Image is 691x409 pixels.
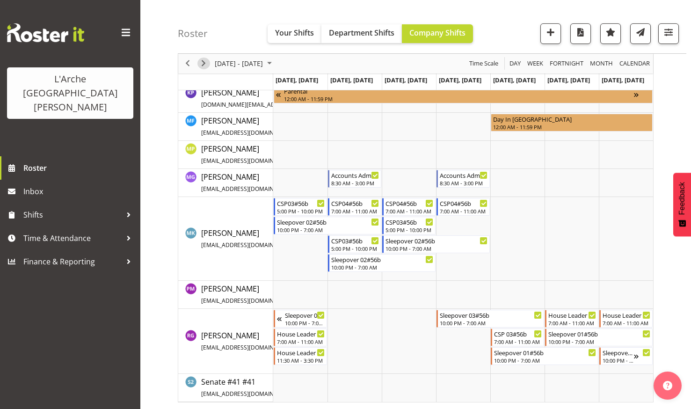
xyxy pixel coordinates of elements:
button: Highlight an important date within the roster. [600,23,621,44]
div: Michelle Gillard"s event - Accounts Admin Begin From Tuesday, October 14, 2025 at 8:30:00 AM GMT+... [328,170,381,188]
button: Time Scale [468,58,500,70]
div: House Leader 04#56b [277,329,325,338]
div: 7:00 AM - 11:00 AM [548,319,596,327]
button: Timeline Month [589,58,615,70]
a: [PERSON_NAME][DOMAIN_NAME][EMAIL_ADDRESS][DOMAIN_NAME] [201,87,374,110]
div: Michelle Kohnen"s event - CSP04#56b Begin From Thursday, October 16, 2025 at 7:00:00 AM GMT+13:00... [436,198,490,216]
span: Shifts [23,208,122,222]
button: Next [197,58,210,70]
span: Fortnight [549,58,584,70]
div: Accounts Admin [331,170,379,180]
span: [EMAIL_ADDRESS][DOMAIN_NAME][PERSON_NAME] [201,390,338,398]
span: Week [526,58,544,70]
div: 7:00 AM - 11:00 AM [277,338,325,345]
td: Mia Parr resource [178,141,273,169]
div: CSP03#56b [331,236,379,245]
button: Send a list of all shifts for the selected filtered period to all rostered employees. [630,23,651,44]
div: 5:00 PM - 10:00 PM [386,226,433,234]
div: 10:00 PM - 7:00 AM [494,357,596,364]
img: Rosterit website logo [7,23,84,42]
div: Michelle Kohnen"s event - CSP03#56b Begin From Wednesday, October 15, 2025 at 5:00:00 PM GMT+13:0... [382,217,436,234]
td: Michelle Kohnen resource [178,197,273,281]
div: Michelle Kohnen"s event - Sleepover 02#56b Begin From Wednesday, October 15, 2025 at 10:00:00 PM ... [382,235,490,253]
span: Month [589,58,614,70]
span: Roster [23,161,136,175]
span: Company Shifts [409,28,466,38]
div: Rob Goulton"s event - House Leader 02#56b Begin From Saturday, October 18, 2025 at 7:00:00 AM GMT... [545,310,598,328]
span: [EMAIL_ADDRESS][DOMAIN_NAME] [201,185,294,193]
div: CSP03#56b [386,217,433,226]
span: [PERSON_NAME] [201,144,335,165]
div: previous period [180,54,196,73]
span: calendar [618,58,651,70]
div: Sleepover 03#56b [440,310,542,320]
button: Download a PDF of the roster according to the set date range. [570,23,591,44]
div: 7:00 AM - 11:00 AM [386,207,433,215]
button: Previous [182,58,194,70]
div: 11:30 AM - 3:30 PM [277,357,325,364]
div: Parental [284,86,634,95]
span: [PERSON_NAME] [201,88,374,109]
div: Rob Goulton"s event - Sleepover 01#56b Begin From Saturday, October 18, 2025 at 10:00:00 PM GMT+1... [545,329,653,346]
div: 10:00 PM - 7:00 AM [285,319,325,327]
td: Priyadharshini Mani resource [178,281,273,309]
div: Sleepover 01#56b [603,348,634,357]
a: [PERSON_NAME][EMAIL_ADDRESS][DOMAIN_NAME] [201,143,335,166]
button: Add a new shift [540,23,561,44]
div: October 13 - 19, 2025 [211,54,277,73]
div: next period [196,54,211,73]
span: [PERSON_NAME] [201,116,335,137]
div: 12:00 AM - 11:59 PM [493,123,650,131]
button: Feedback - Show survey [673,173,691,236]
span: [DATE] - [DATE] [214,58,264,70]
div: 7:00 AM - 11:00 AM [440,207,487,215]
div: Rob Goulton"s event - House Leader 04#56b Begin From Monday, October 13, 2025 at 11:30:00 AM GMT+... [274,347,327,365]
div: 7:00 AM - 11:00 AM [494,338,542,345]
td: Krishnaben Patel resource [178,85,273,113]
div: Rob Goulton"s event - Sleepover 01#56b Begin From Sunday, October 19, 2025 at 10:00:00 PM GMT+13:... [599,347,653,365]
div: Michelle Kohnen"s event - CSP04#56b Begin From Wednesday, October 15, 2025 at 7:00:00 AM GMT+13:0... [382,198,436,216]
div: Krishnaben Patel"s event - Parental Begin From Monday, June 16, 2025 at 12:00:00 AM GMT+12:00 End... [274,86,653,103]
div: Michelle Kohnen"s event - CSP04#56b Begin From Tuesday, October 14, 2025 at 7:00:00 AM GMT+13:00 ... [328,198,381,216]
span: [DATE], [DATE] [330,76,373,84]
span: Day [509,58,522,70]
div: Sleepover 02#56b [331,255,433,264]
button: Timeline Week [526,58,545,70]
span: Senate #41 #41 [201,377,376,398]
a: [PERSON_NAME][EMAIL_ADDRESS][DOMAIN_NAME] [201,115,335,138]
div: Michelle Kohnen"s event - Sleepover 02#56b Begin From Tuesday, October 14, 2025 at 10:00:00 PM GM... [328,254,436,272]
div: Rob Goulton"s event - CSP 03#56b Begin From Friday, October 17, 2025 at 7:00:00 AM GMT+13:00 Ends... [491,329,544,346]
div: 5:00 PM - 10:00 PM [277,207,325,215]
div: Sleepover 01#56b [285,310,325,320]
div: 7:00 AM - 11:00 AM [331,207,379,215]
div: 10:00 PM - 7:00 AM [548,338,650,345]
span: Inbox [23,184,136,198]
span: Your Shifts [275,28,314,38]
div: CSP 03#56b [494,329,542,338]
img: help-xxl-2.png [663,381,672,390]
div: Melissa Fry"s event - Day In Lieu Begin From Friday, October 17, 2025 at 12:00:00 AM GMT+13:00 En... [491,114,653,131]
h4: Roster [178,28,208,39]
span: [EMAIL_ADDRESS][DOMAIN_NAME] [201,241,294,249]
button: Company Shifts [402,24,473,43]
div: Rob Goulton"s event - House Leader 04#56b Begin From Monday, October 13, 2025 at 7:00:00 AM GMT+1... [274,329,327,346]
button: Month [618,58,652,70]
div: 10:00 PM - 7:00 AM [603,357,634,364]
button: Your Shifts [268,24,321,43]
div: CSP04#56b [440,198,487,208]
span: [PERSON_NAME] [201,330,332,352]
span: [DATE], [DATE] [547,76,590,84]
div: 12:00 AM - 11:59 PM [284,95,634,102]
span: [DATE], [DATE] [493,76,536,84]
button: Fortnight [548,58,585,70]
span: Department Shifts [329,28,394,38]
button: October 2025 [213,58,276,70]
div: Michelle Kohnen"s event - Sleepover 02#56b Begin From Monday, October 13, 2025 at 10:00:00 PM GMT... [274,217,381,234]
div: Rob Goulton"s event - Sleepover 01#56b Begin From Friday, October 17, 2025 at 10:00:00 PM GMT+13:... [491,347,598,365]
div: Sleepover 01#56b [494,348,596,357]
span: Finance & Reporting [23,255,122,269]
span: [EMAIL_ADDRESS][DOMAIN_NAME] [201,157,294,165]
div: Day In [GEOGRAPHIC_DATA] [493,114,650,124]
a: Senate #41 #41[EMAIL_ADDRESS][DOMAIN_NAME][PERSON_NAME] [201,376,376,399]
div: 10:00 PM - 7:00 AM [386,245,487,252]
